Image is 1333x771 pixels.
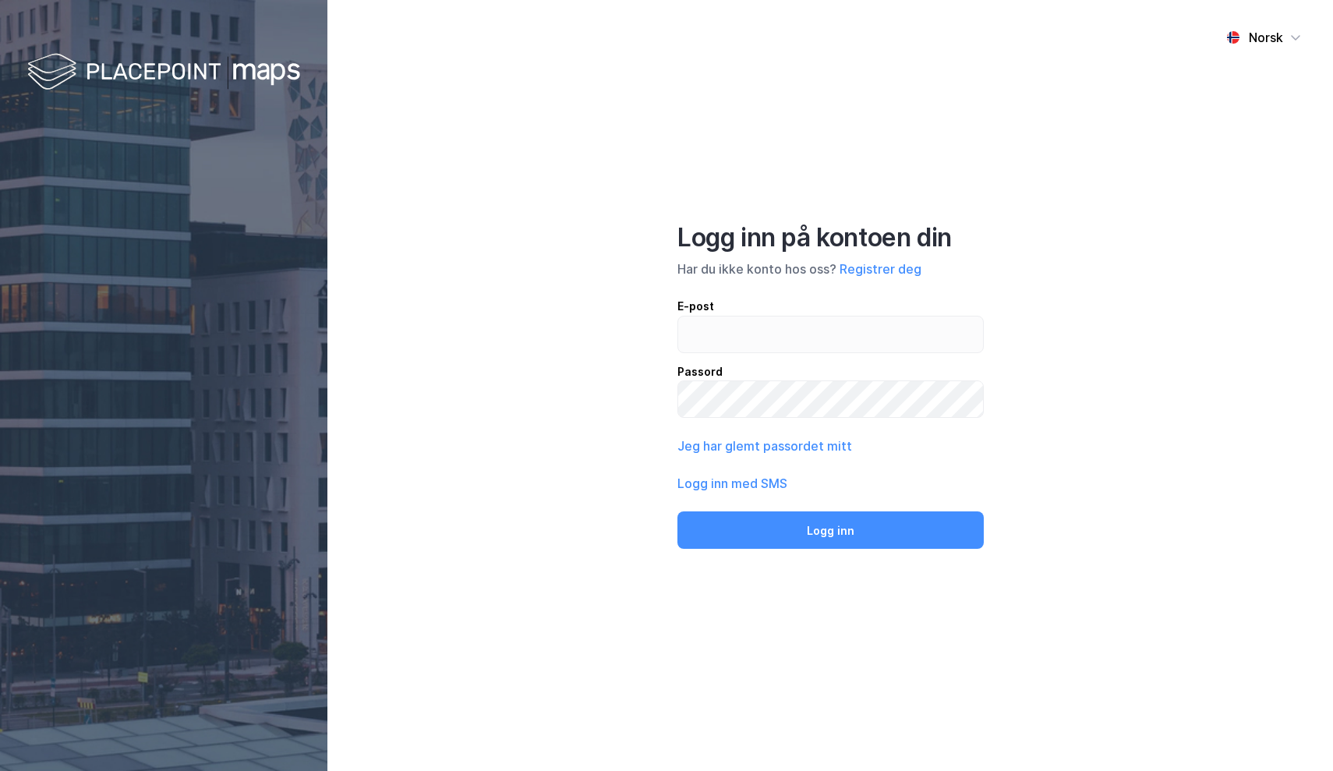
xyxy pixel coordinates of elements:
[1249,28,1283,47] div: Norsk
[677,511,984,549] button: Logg inn
[677,363,984,381] div: Passord
[677,297,984,316] div: E-post
[677,437,852,455] button: Jeg har glemt passordet mitt
[1255,696,1333,771] iframe: Chat Widget
[677,222,984,253] div: Logg inn på kontoen din
[27,50,300,96] img: logo-white.f07954bde2210d2a523dddb988cd2aa7.svg
[840,260,921,278] button: Registrer deg
[677,474,787,493] button: Logg inn med SMS
[1255,696,1333,771] div: Kontrollprogram for chat
[677,260,984,278] div: Har du ikke konto hos oss?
